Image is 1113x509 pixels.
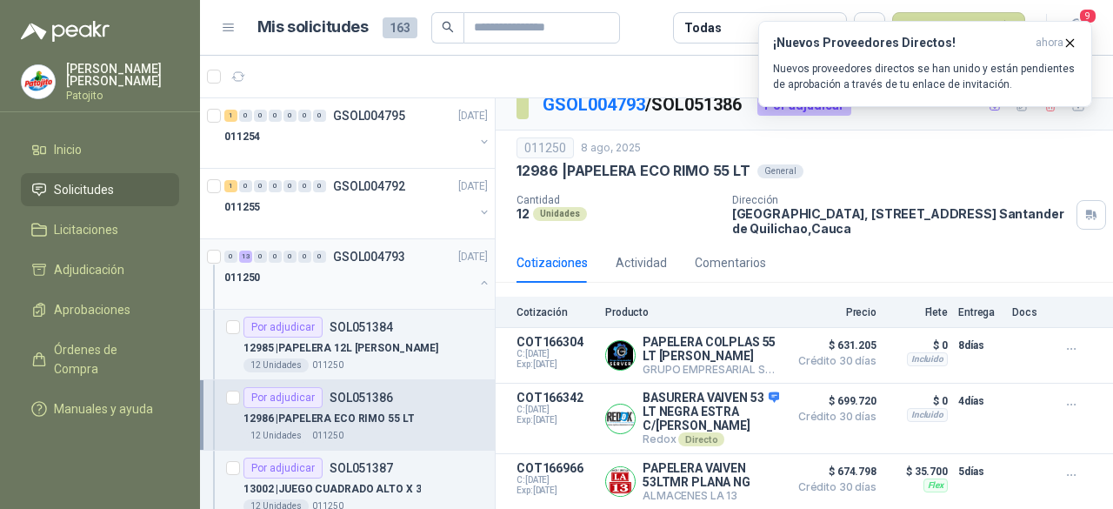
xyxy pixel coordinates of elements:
p: 12985 | PAPELERA 12L [PERSON_NAME] [243,340,438,357]
p: 5 días [958,461,1002,482]
span: Adjudicación [54,260,124,279]
div: Flex [923,479,948,492]
p: Flete [887,306,948,318]
div: 0 [269,180,282,192]
span: Exp: [DATE] [517,359,595,370]
p: [DATE] [458,178,488,195]
p: 12986 | PAPELERA ECO RIMO 55 LT [517,162,750,180]
div: 0 [298,251,311,263]
p: $ 35.700 [887,461,948,482]
span: search [442,21,454,33]
p: 011250 [224,270,260,286]
h1: Mis solicitudes [257,15,369,40]
div: 12 Unidades [243,358,309,372]
span: Inicio [54,140,82,159]
span: Órdenes de Compra [54,340,163,378]
span: ahora [1036,36,1063,50]
p: SOL051386 [330,392,393,404]
p: / SOL051386 [543,91,743,118]
div: Por adjudicar [243,387,323,408]
p: [PERSON_NAME] [PERSON_NAME] [66,63,179,87]
img: Company Logo [606,405,635,433]
p: Nuevos proveedores directos se han unido y están pendientes de aprobación a través de tu enlace d... [773,61,1077,92]
p: PAPELERA COLPLAS 55 LT [PERSON_NAME] [643,335,779,363]
p: GSOL004795 [333,110,405,122]
div: 1 [224,110,237,122]
p: ALMACENES LA 13 [643,489,779,502]
p: GSOL004793 [333,251,405,263]
a: 1 0 0 0 0 0 0 GSOL004795[DATE] 011254 [224,105,491,161]
p: Cantidad [517,194,718,206]
div: 0 [254,251,267,263]
div: General [757,164,803,178]
div: 0 [224,251,237,263]
span: Crédito 30 días [790,482,876,492]
p: 011250 [312,429,343,443]
p: Patojito [66,90,179,101]
span: Crédito 30 días [790,412,876,422]
p: COT166966 [517,461,595,475]
p: Cotización [517,306,595,318]
p: COT166304 [517,335,595,349]
a: GSOL004793 [543,94,645,115]
div: 0 [313,251,326,263]
p: 011254 [224,129,260,145]
div: 12 Unidades [243,429,309,443]
span: Manuales y ayuda [54,399,153,419]
img: Company Logo [606,467,635,496]
a: Licitaciones [21,213,179,246]
span: $ 699.720 [790,391,876,412]
div: 0 [254,110,267,122]
span: Exp: [DATE] [517,415,595,425]
a: Solicitudes [21,173,179,206]
div: 0 [298,180,311,192]
span: 9 [1078,8,1097,24]
div: Actividad [616,253,667,272]
p: 12986 | PAPELERA ECO RIMO 55 LT [243,411,414,427]
div: 0 [254,180,267,192]
p: SOL051387 [330,462,393,474]
a: Manuales y ayuda [21,392,179,425]
a: Por adjudicarSOL05138612986 |PAPELERA ECO RIMO 55 LT12 Unidades011250 [200,380,495,451]
div: 1 [224,180,237,192]
div: 0 [313,110,326,122]
a: 0 13 0 0 0 0 0 GSOL004793[DATE] 011250 [224,246,491,302]
div: Por adjudicar [757,95,851,116]
img: Logo peakr [21,21,110,42]
div: 13 [239,251,252,263]
p: 8 ago, 2025 [581,140,641,157]
div: Unidades [533,207,587,221]
a: Adjudicación [21,253,179,286]
div: 0 [283,251,297,263]
p: GSOL004792 [333,180,405,192]
div: 0 [269,251,282,263]
p: COT166342 [517,391,595,405]
p: Producto [605,306,779,318]
p: [DATE] [458,108,488,124]
p: Dirección [732,194,1070,206]
div: 0 [283,180,297,192]
a: Por adjudicarSOL05138412985 |PAPELERA 12L [PERSON_NAME]12 Unidades011250 [200,310,495,380]
div: 0 [298,110,311,122]
p: 011255 [224,199,260,216]
p: GRUPO EMPRESARIAL SERVER SAS [643,363,779,376]
div: 0 [313,180,326,192]
img: Company Logo [22,65,55,98]
a: Inicio [21,133,179,166]
p: [GEOGRAPHIC_DATA], [STREET_ADDRESS] Santander de Quilichao , Cauca [732,206,1070,236]
span: C: [DATE] [517,475,595,486]
span: $ 674.798 [790,461,876,482]
p: 13002 | JUEGO CUADRADO ALTO X 3 [243,481,421,498]
span: Aprobaciones [54,300,130,319]
button: Nueva solicitud [892,12,1025,44]
button: 9 [1061,12,1092,44]
div: 0 [239,180,252,192]
span: C: [DATE] [517,349,595,359]
p: Entrega [958,306,1002,318]
span: Crédito 30 días [790,356,876,366]
span: Exp: [DATE] [517,486,595,496]
p: Docs [1012,306,1047,318]
div: Cotizaciones [517,253,588,272]
p: $ 0 [887,335,948,356]
div: Incluido [907,408,948,422]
